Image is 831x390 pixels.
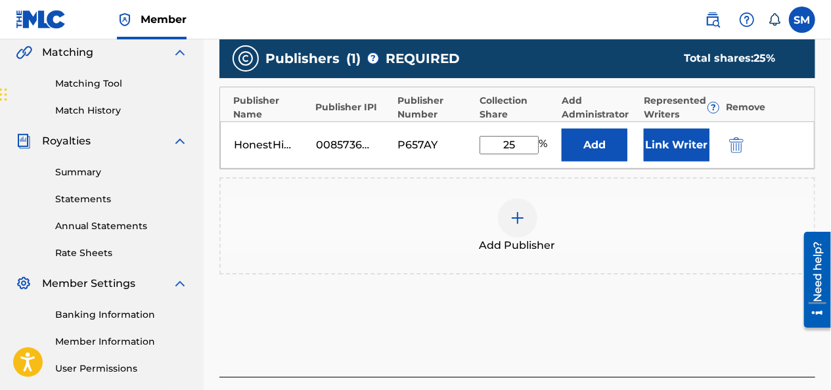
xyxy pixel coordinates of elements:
a: Public Search [700,7,726,33]
a: User Permissions [55,362,188,376]
button: Link Writer [644,129,709,162]
div: Publisher Name [233,94,309,121]
img: MLC Logo [16,10,66,29]
div: Represented Writers [644,94,719,121]
span: Member [141,12,187,27]
button: Add [562,129,627,162]
a: Matching Tool [55,77,188,91]
a: Banking Information [55,308,188,322]
img: publishers [238,51,254,66]
span: Matching [42,45,93,60]
img: help [739,12,755,28]
span: Add Publisher [480,238,556,253]
img: expand [172,276,188,292]
a: Match History [55,104,188,118]
div: Total shares: [685,51,789,66]
img: Top Rightsholder [117,12,133,28]
div: Publisher IPI [315,100,391,114]
span: ? [368,53,378,64]
img: add [510,210,526,226]
img: search [705,12,721,28]
span: Royalties [42,133,91,149]
span: Member Settings [42,276,135,292]
div: User Menu [789,7,815,33]
span: REQUIRED [386,49,460,68]
span: % [539,136,550,154]
div: Publisher Number [397,94,473,121]
a: Statements [55,192,188,206]
span: Publishers [265,49,340,68]
span: 25 % [754,52,776,64]
div: Remove [726,100,801,114]
img: expand [172,45,188,60]
div: Notifications [768,13,781,26]
a: Rate Sheets [55,246,188,260]
span: ( 1 ) [346,49,361,68]
img: Matching [16,45,32,60]
div: Add Administrator [562,94,637,121]
div: Collection Share [480,94,555,121]
img: expand [172,133,188,149]
a: Annual Statements [55,219,188,233]
img: Member Settings [16,276,32,292]
a: Member Information [55,335,188,349]
span: ? [708,102,719,113]
div: Help [734,7,760,33]
iframe: Resource Center [794,227,831,333]
a: Summary [55,165,188,179]
img: 12a2ab48e56ec057fbd8.svg [729,137,744,153]
img: Royalties [16,133,32,149]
